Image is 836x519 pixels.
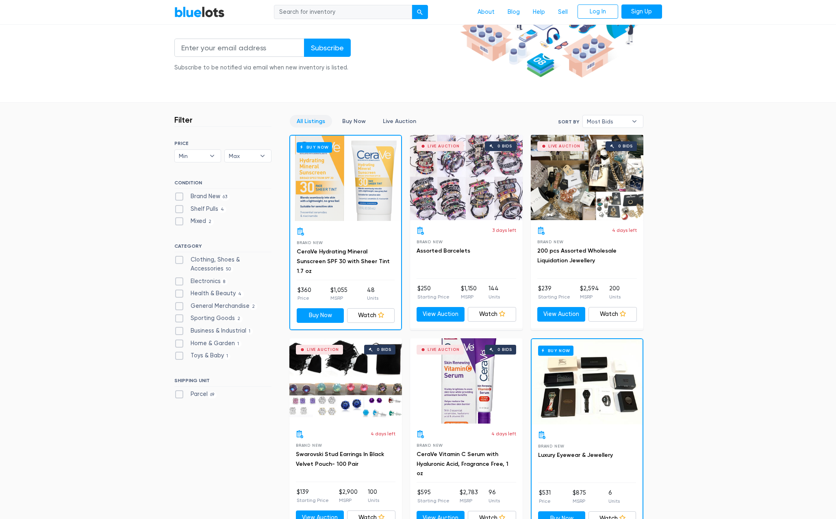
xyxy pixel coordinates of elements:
[539,497,551,505] p: Price
[371,430,395,437] p: 4 days left
[296,443,322,448] span: Brand New
[489,488,500,504] li: 96
[204,150,221,162] b: ▾
[578,4,618,19] a: Log In
[304,39,351,57] input: Subscribe
[274,5,412,19] input: Search for inventory
[558,118,579,125] label: Sort By
[580,284,599,301] li: $2,594
[174,390,217,399] label: Parcel
[174,314,243,323] label: Sporting Goods
[174,205,227,214] label: Shelf Pulls
[428,144,460,148] div: Live Auction
[491,430,516,437] p: 4 days left
[609,293,621,301] p: Units
[174,6,225,18] a: BlueLots
[608,489,620,505] li: 6
[218,206,227,213] span: 4
[526,4,552,20] a: Help
[552,4,574,20] a: Sell
[347,308,395,323] a: Watch
[220,194,230,200] span: 63
[254,150,271,162] b: ▾
[489,284,500,301] li: 144
[290,115,332,128] a: All Listings
[573,489,586,505] li: $875
[368,488,379,504] li: 100
[174,339,242,348] label: Home & Garden
[417,293,449,301] p: Starting Price
[367,286,378,302] li: 48
[497,144,512,148] div: 0 bids
[174,277,228,286] label: Electronics
[501,4,526,20] a: Blog
[489,293,500,301] p: Units
[174,255,271,273] label: Clothing, Shoes & Accessories
[548,144,580,148] div: Live Auction
[537,247,617,264] a: 200 pcs Assorted Wholesale Liquidation Jewellery
[417,488,449,504] li: $595
[367,294,378,302] p: Units
[235,316,243,322] span: 2
[339,488,358,504] li: $2,900
[297,240,323,245] span: Brand New
[174,289,244,298] label: Health & Beauty
[537,307,586,322] a: View Auction
[289,338,402,424] a: Live Auction 0 bids
[208,392,217,398] span: 69
[532,339,643,424] a: Buy Now
[461,293,477,301] p: MSRP
[417,240,443,244] span: Brand New
[428,348,460,352] div: Live Auction
[335,115,373,128] a: Buy Now
[174,63,351,72] div: Subscribe to be notified via email when new inventory is listed.
[174,192,230,201] label: Brand New
[538,346,573,356] h6: Buy Now
[497,348,512,352] div: 0 bids
[417,497,449,504] p: Starting Price
[618,144,633,148] div: 0 bids
[330,286,347,302] li: $1,055
[460,497,478,504] p: MSRP
[587,115,628,128] span: Most Bids
[376,115,423,128] a: Live Auction
[410,135,523,220] a: Live Auction 0 bids
[538,444,565,448] span: Brand New
[417,451,508,477] a: CeraVe Vitamin C Serum with Hyaluronic Acid, Fragrance Free, 1 oz
[588,307,637,322] a: Watch
[297,308,344,323] a: Buy Now
[297,142,332,152] h6: Buy Now
[368,497,379,504] p: Units
[179,150,206,162] span: Min
[174,217,214,226] label: Mixed
[296,451,384,467] a: Swarovski Stud Earrings In Black Velvet Pouch- 100 Pair
[174,302,258,311] label: General Merchandise
[608,497,620,505] p: Units
[609,284,621,301] li: 200
[417,284,449,301] li: $250
[626,115,643,128] b: ▾
[174,141,271,146] h6: PRICE
[489,497,500,504] p: Units
[307,348,339,352] div: Live Auction
[174,115,193,125] h3: Filter
[531,135,643,220] a: Live Auction 0 bids
[330,294,347,302] p: MSRP
[468,307,516,322] a: Watch
[174,39,304,57] input: Enter your email address
[297,497,329,504] p: Starting Price
[580,293,599,301] p: MSRP
[235,341,242,347] span: 1
[250,303,258,310] span: 2
[537,240,564,244] span: Brand New
[377,348,391,352] div: 0 bids
[224,266,234,272] span: 50
[246,328,253,335] span: 1
[206,219,214,225] span: 2
[297,294,311,302] p: Price
[417,247,470,254] a: Assorted Barcelets
[538,293,570,301] p: Starting Price
[573,497,586,505] p: MSRP
[471,4,501,20] a: About
[174,243,271,252] h6: CATEGORY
